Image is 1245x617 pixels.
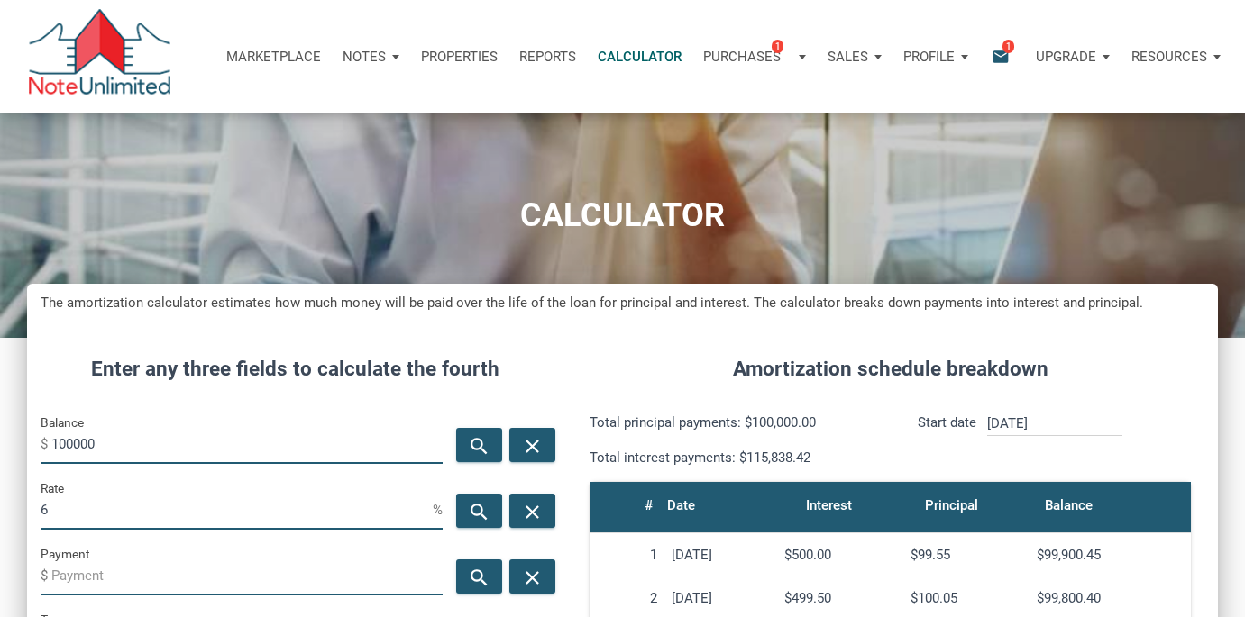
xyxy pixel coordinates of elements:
[645,493,653,518] div: #
[597,590,656,606] div: 2
[456,559,502,594] button: search
[703,49,781,65] p: Purchases
[522,435,544,458] i: close
[41,293,1204,313] h5: The amortization calculator estimates how much money will be paid over the life of the loan for p...
[41,489,433,530] input: Rate
[1036,49,1096,65] p: Upgrade
[226,49,321,65] p: Marketplace
[456,494,502,528] button: search
[14,197,1231,234] h1: CALCULATOR
[784,547,896,563] div: $500.00
[597,547,656,563] div: 1
[343,49,386,65] p: Notes
[911,547,1022,563] div: $99.55
[51,423,443,464] input: Balance
[925,493,978,518] div: Principal
[215,30,332,84] button: Marketplace
[1002,39,1014,53] span: 1
[893,30,979,84] button: Profile
[772,39,783,53] span: 1
[828,49,868,65] p: Sales
[433,495,443,524] span: %
[978,30,1025,84] button: email1
[41,543,89,565] label: Payment
[1025,30,1121,84] button: Upgrade
[41,477,64,499] label: Rate
[27,9,172,104] img: NoteUnlimited
[41,561,51,590] span: $
[817,30,893,84] button: Sales
[667,493,695,518] div: Date
[1037,547,1184,563] div: $99,900.45
[587,30,692,84] a: Calculator
[41,412,84,433] label: Balance
[469,501,490,523] i: search
[1045,493,1093,518] div: Balance
[903,49,955,65] p: Profile
[692,30,817,84] button: Purchases1
[590,412,876,433] p: Total principal payments: $100,000.00
[918,412,976,468] p: Start date
[672,590,770,606] div: [DATE]
[590,447,876,468] p: Total interest payments: $115,838.42
[522,501,544,523] i: close
[598,49,682,65] p: Calculator
[784,590,896,606] div: $499.50
[51,555,443,595] input: Payment
[509,494,555,528] button: close
[469,435,490,458] i: search
[806,493,852,518] div: Interest
[990,46,1012,67] i: email
[672,547,770,563] div: [DATE]
[41,430,51,458] span: $
[522,567,544,589] i: close
[41,354,549,385] h4: Enter any three fields to calculate the fourth
[508,30,587,84] button: Reports
[1131,49,1207,65] p: Resources
[509,428,555,462] button: close
[332,30,410,84] button: Notes
[410,30,508,84] a: Properties
[509,559,555,594] button: close
[469,567,490,589] i: search
[576,354,1204,385] h4: Amortization schedule breakdown
[1037,590,1184,606] div: $99,800.40
[911,590,1022,606] div: $100.05
[421,49,498,65] p: Properties
[519,49,576,65] p: Reports
[456,428,502,462] button: search
[1121,30,1231,84] button: Resources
